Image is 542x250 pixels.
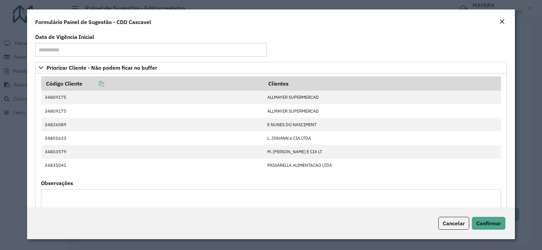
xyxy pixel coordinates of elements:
[476,220,501,227] span: Confirmar
[264,91,501,104] td: ALLMAYER SUPERMERCAD
[35,33,94,41] label: Data de Vigência Inicial
[41,145,264,159] td: 34803579
[497,18,507,26] button: Close
[41,179,73,187] label: Observações
[41,131,264,145] td: 34801633
[35,18,151,26] h4: Formulário Painel de Sugestão - CDD Cascavel
[46,65,157,70] span: Priorizar Cliente - Não podem ficar no buffer
[35,62,507,73] a: Priorizar Cliente - Não podem ficar no buffer
[41,91,264,104] td: 34809175
[82,80,104,87] a: Copiar
[472,217,505,230] button: Confirmar
[499,19,505,24] em: Fechar
[264,159,501,172] td: PASSARELLA ALIMENTACAO LTDA
[41,118,264,131] td: 34826089
[41,104,264,118] td: 34809175
[41,159,264,172] td: 34835041
[264,76,501,91] th: Clientes
[264,118,501,131] td: E NUNES DO NASCIMENT
[438,217,469,230] button: Cancelar
[264,104,501,118] td: ALLMAYER SUPERMERCAD
[41,76,264,91] th: Código Cliente
[443,220,465,227] span: Cancelar
[264,131,501,145] td: L. JOHANN e CIA LTDA
[264,145,501,159] td: M. [PERSON_NAME] E CIA LT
